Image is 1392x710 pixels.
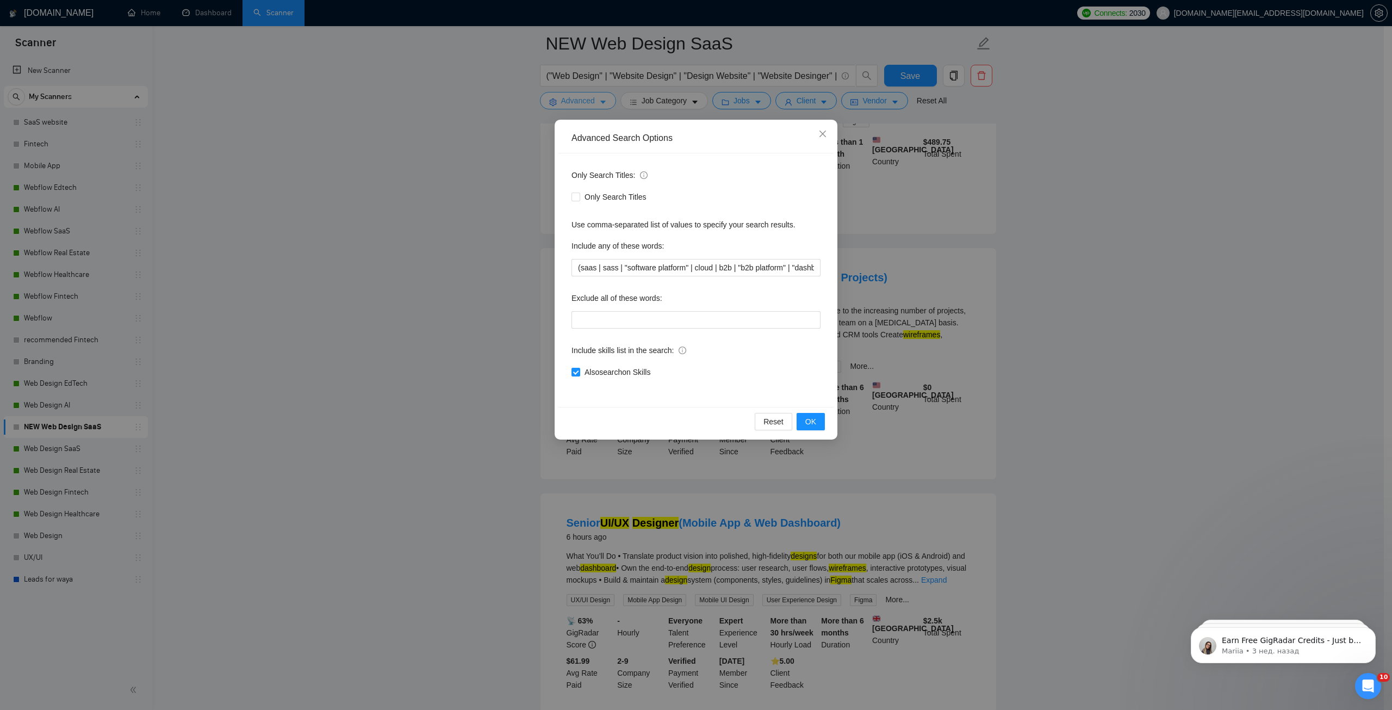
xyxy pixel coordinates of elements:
span: Include skills list in the search: [571,344,686,356]
span: info-circle [679,347,686,354]
button: Reset [755,413,792,430]
span: Also search on Skills [580,366,655,378]
div: Use comma-separated list of values to specify your search results. [571,219,821,231]
iframe: Intercom live chat [1355,673,1381,699]
span: info-circle [640,171,648,179]
span: close [818,129,827,138]
span: Only Search Titles [580,191,651,203]
div: Advanced Search Options [571,132,821,144]
span: Only Search Titles: [571,169,648,181]
span: 10 [1377,673,1390,682]
span: OK [805,416,816,428]
label: Include any of these words: [571,237,664,255]
button: Close [808,120,837,149]
button: OK [797,413,825,430]
label: Exclude all of these words: [571,289,662,307]
span: Reset [763,416,784,428]
iframe: Intercom notifications сообщение [1174,604,1392,681]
